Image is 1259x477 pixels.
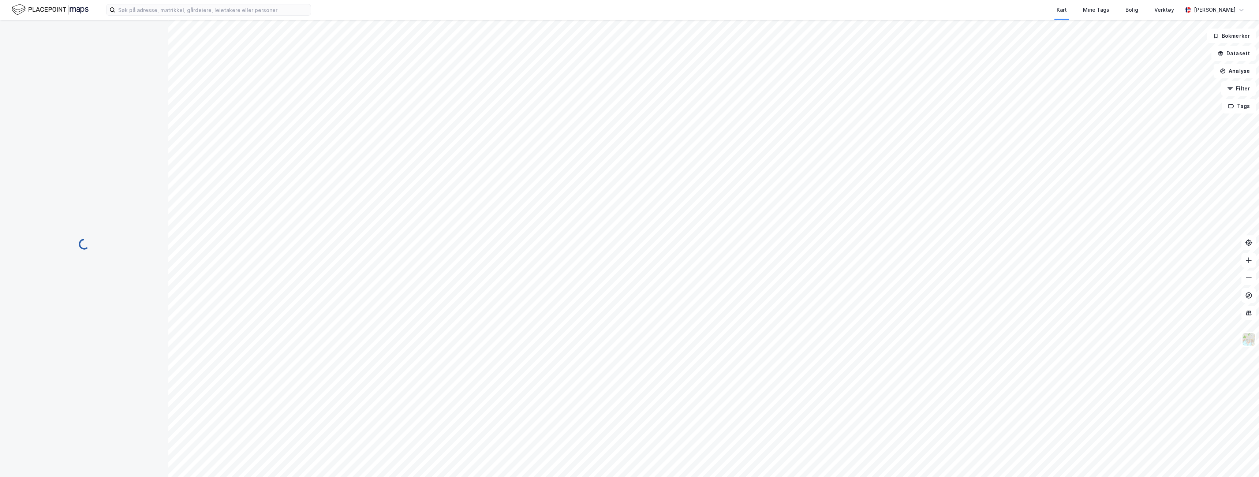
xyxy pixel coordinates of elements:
div: Kart [1057,5,1067,14]
div: Kontrollprogram for chat [1222,442,1259,477]
div: Bolig [1125,5,1138,14]
input: Søk på adresse, matrikkel, gårdeiere, leietakere eller personer [115,4,311,15]
button: Analyse [1214,64,1256,78]
button: Datasett [1211,46,1256,61]
div: Mine Tags [1083,5,1109,14]
iframe: Chat Widget [1222,442,1259,477]
div: Verktøy [1154,5,1174,14]
button: Bokmerker [1207,29,1256,43]
img: Z [1242,332,1256,346]
img: logo.f888ab2527a4732fd821a326f86c7f29.svg [12,3,89,16]
button: Tags [1222,99,1256,113]
img: spinner.a6d8c91a73a9ac5275cf975e30b51cfb.svg [78,238,90,250]
button: Filter [1221,81,1256,96]
div: [PERSON_NAME] [1194,5,1236,14]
